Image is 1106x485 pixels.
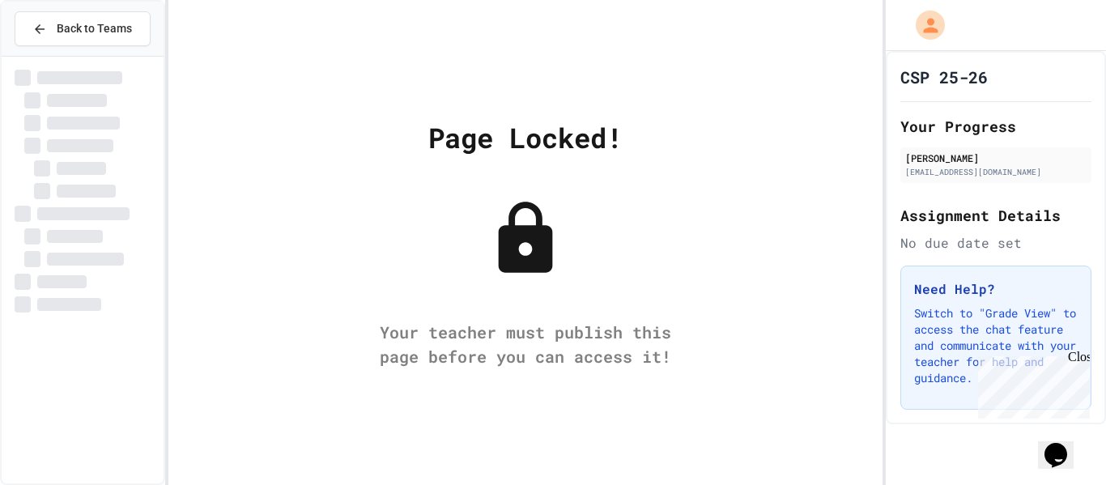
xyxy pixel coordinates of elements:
[905,151,1087,165] div: [PERSON_NAME]
[914,305,1078,386] p: Switch to "Grade View" to access the chat feature and communicate with your teacher for help and ...
[972,350,1090,419] iframe: chat widget
[905,166,1087,178] div: [EMAIL_ADDRESS][DOMAIN_NAME]
[57,20,132,37] span: Back to Teams
[1038,420,1090,469] iframe: chat widget
[6,6,112,103] div: Chat with us now!Close
[900,233,1091,253] div: No due date set
[428,117,623,158] div: Page Locked!
[900,204,1091,227] h2: Assignment Details
[15,11,151,46] button: Back to Teams
[914,279,1078,299] h3: Need Help?
[900,115,1091,138] h2: Your Progress
[899,6,949,44] div: My Account
[364,320,687,368] div: Your teacher must publish this page before you can access it!
[900,66,988,88] h1: CSP 25-26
